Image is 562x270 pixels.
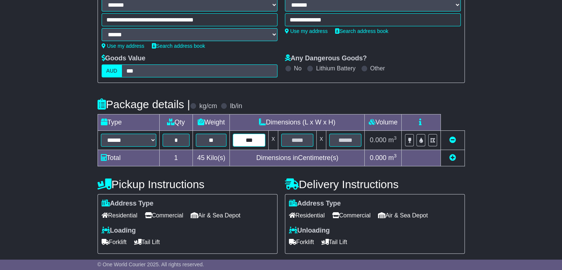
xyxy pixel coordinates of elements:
[289,210,325,221] span: Residential
[388,154,397,161] span: m
[102,54,146,63] label: Goods Value
[102,64,122,77] label: AUD
[370,154,386,161] span: 0.000
[152,43,205,49] a: Search address book
[102,43,144,49] a: Use my address
[321,236,347,248] span: Tail Lift
[332,210,371,221] span: Commercial
[145,210,183,221] span: Commercial
[191,210,241,221] span: Air & Sea Depot
[289,236,314,248] span: Forklift
[230,102,242,110] label: lb/in
[159,150,193,166] td: 1
[449,154,456,161] a: Add new item
[316,65,355,72] label: Lithium Battery
[370,65,385,72] label: Other
[285,54,367,63] label: Any Dangerous Goods?
[230,150,365,166] td: Dimensions in Centimetre(s)
[134,236,160,248] span: Tail Lift
[394,135,397,141] sup: 3
[289,200,341,208] label: Address Type
[370,136,386,144] span: 0.000
[98,178,277,190] h4: Pickup Instructions
[159,114,193,131] td: Qty
[365,114,402,131] td: Volume
[289,227,330,235] label: Unloading
[317,131,326,150] td: x
[102,236,127,248] span: Forklift
[102,210,137,221] span: Residential
[98,150,159,166] td: Total
[285,28,328,34] a: Use my address
[230,114,365,131] td: Dimensions (L x W x H)
[335,28,388,34] a: Search address book
[193,150,230,166] td: Kilo(s)
[394,153,397,159] sup: 3
[102,227,136,235] label: Loading
[98,98,190,110] h4: Package details |
[193,114,230,131] td: Weight
[102,200,154,208] label: Address Type
[268,131,278,150] td: x
[98,261,204,267] span: © One World Courier 2025. All rights reserved.
[449,136,456,144] a: Remove this item
[98,114,159,131] td: Type
[388,136,397,144] span: m
[378,210,428,221] span: Air & Sea Depot
[294,65,302,72] label: No
[285,178,465,190] h4: Delivery Instructions
[197,154,205,161] span: 45
[199,102,217,110] label: kg/cm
